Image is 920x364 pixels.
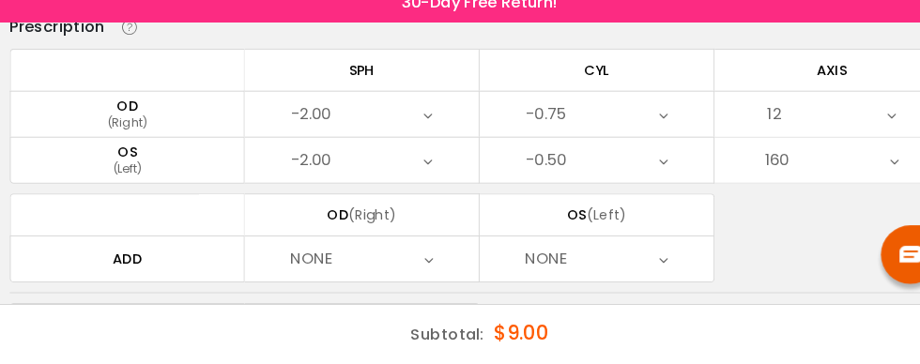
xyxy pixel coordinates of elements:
div: OD [10,109,234,126]
td: PD [9,307,235,352]
div: (Left) [10,170,234,187]
div: NONE [504,246,545,283]
div: -2.00 [279,151,317,189]
img: chat [863,252,885,268]
td: ADD [9,242,235,287]
span: (Right) [334,213,380,232]
div: 12 [736,107,749,144]
div: Prescription [9,31,100,53]
div: OS [10,153,234,170]
div: NONE [279,246,320,283]
td: AXIS [685,63,911,103]
div: -2.00 [279,107,317,144]
div: 160 [733,151,757,189]
td: CYL [460,63,685,103]
div: $9.00 [474,309,527,363]
td: OD [235,202,460,242]
td: OS [460,202,685,242]
div: (Right) [10,126,234,143]
div: -0.75 [504,107,544,144]
td: SPH [235,63,460,103]
div: -0.50 [504,151,544,189]
span: (Left) [562,213,601,232]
